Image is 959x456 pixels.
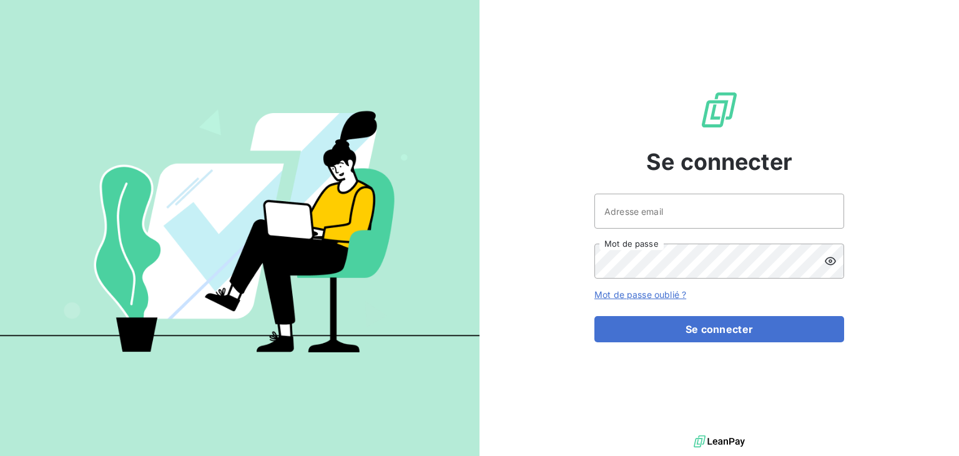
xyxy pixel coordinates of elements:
[646,145,792,179] span: Se connecter
[694,432,745,451] img: logo
[594,316,844,342] button: Se connecter
[699,90,739,130] img: Logo LeanPay
[594,194,844,229] input: placeholder
[594,289,686,300] a: Mot de passe oublié ?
